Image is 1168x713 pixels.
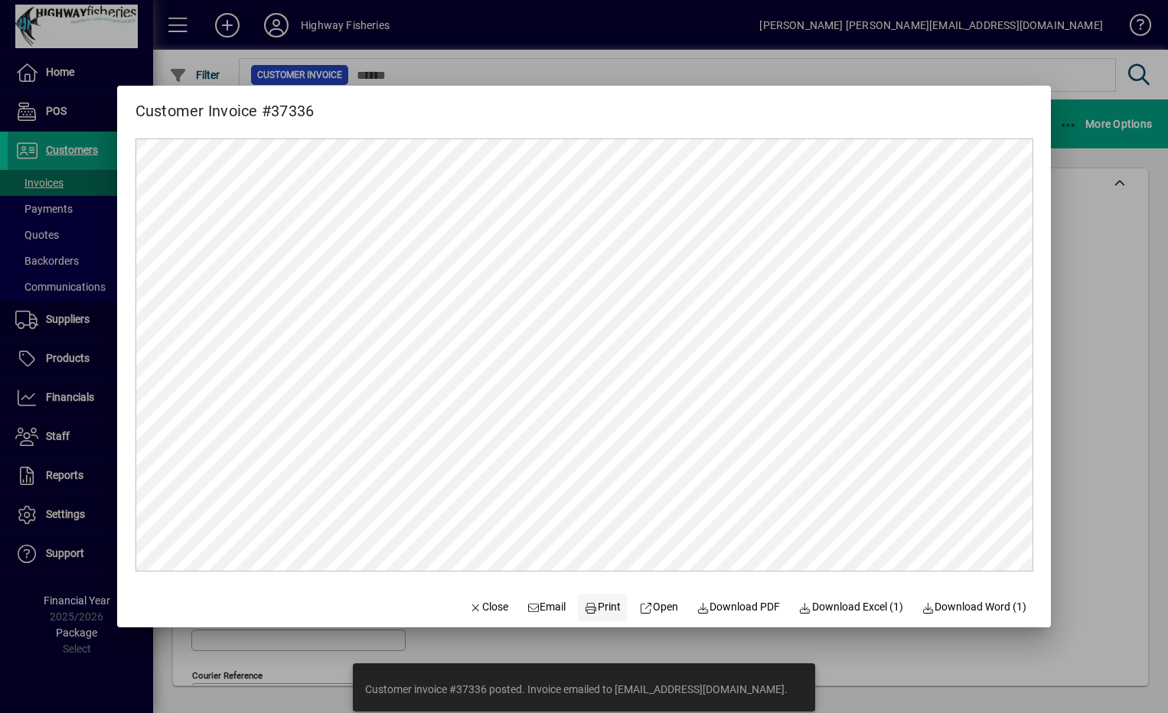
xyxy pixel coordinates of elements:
a: Download PDF [690,594,787,621]
span: Print [585,599,622,615]
button: Download Excel (1) [792,594,909,621]
button: Print [578,594,627,621]
span: Close [468,599,508,615]
span: Open [639,599,678,615]
button: Download Word (1) [915,594,1033,621]
button: Close [462,594,514,621]
span: Download PDF [697,599,781,615]
button: Email [520,594,573,621]
span: Download Word (1) [922,599,1027,615]
span: Download Excel (1) [798,599,903,615]
span: Email [527,599,566,615]
a: Open [633,594,684,621]
h2: Customer Invoice #37336 [117,86,333,123]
